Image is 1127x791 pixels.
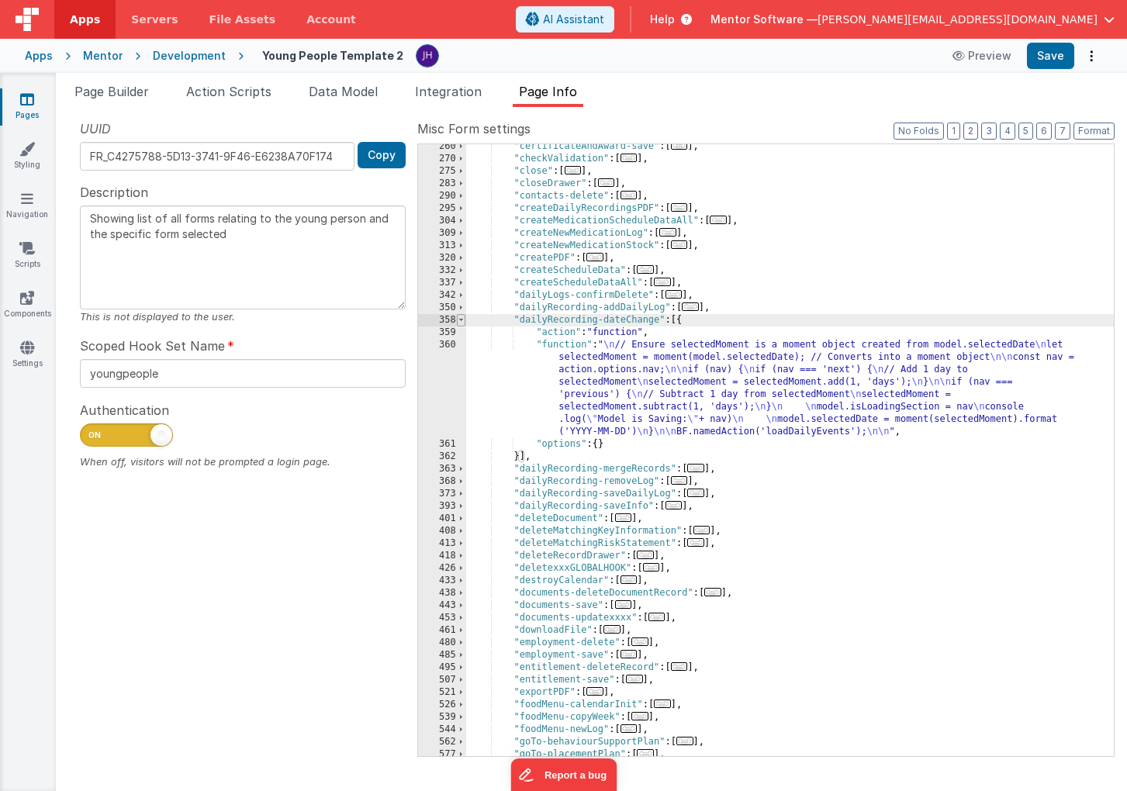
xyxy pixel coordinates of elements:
[621,575,638,584] span: ...
[70,12,100,27] span: Apps
[519,84,577,99] span: Page Info
[671,141,688,150] span: ...
[586,687,603,696] span: ...
[418,699,466,711] div: 526
[598,178,615,187] span: ...
[818,12,1098,27] span: [PERSON_NAME][EMAIL_ADDRESS][DOMAIN_NAME]
[418,686,466,699] div: 521
[418,513,466,525] div: 401
[710,216,727,224] span: ...
[83,48,123,64] div: Mentor
[682,302,699,311] span: ...
[543,12,604,27] span: AI Assistant
[418,289,466,302] div: 342
[418,190,466,202] div: 290
[894,123,944,140] button: No Folds
[418,314,466,326] div: 358
[671,203,688,212] span: ...
[1027,43,1074,69] button: Save
[418,736,466,748] div: 562
[418,339,466,438] div: 360
[947,123,960,140] button: 1
[621,650,638,658] span: ...
[1073,123,1115,140] button: Format
[671,240,688,249] span: ...
[417,45,438,67] img: c2badad8aad3a9dfc60afe8632b41ba8
[80,337,225,355] span: Scoped Hook Set Name
[1036,123,1052,140] button: 6
[418,674,466,686] div: 507
[418,140,466,153] div: 260
[687,538,704,547] span: ...
[943,43,1021,68] button: Preview
[621,191,638,199] span: ...
[510,758,617,791] iframe: Marker.io feedback button
[418,215,466,227] div: 304
[1000,123,1015,140] button: 4
[418,227,466,240] div: 309
[418,624,466,637] div: 461
[358,142,406,168] button: Copy
[586,253,603,261] span: ...
[710,12,1115,27] button: Mentor Software — [PERSON_NAME][EMAIL_ADDRESS][DOMAIN_NAME]
[418,562,466,575] div: 426
[80,183,148,202] span: Description
[262,50,403,61] h4: Young People Template 2
[516,6,614,33] button: AI Assistant
[418,165,466,178] div: 275
[418,202,466,215] div: 295
[418,264,466,277] div: 332
[418,711,466,724] div: 539
[80,119,111,138] span: UUID
[418,438,466,451] div: 361
[687,464,704,472] span: ...
[637,749,654,758] span: ...
[418,537,466,550] div: 413
[74,84,149,99] span: Page Builder
[418,748,466,761] div: 577
[418,649,466,661] div: 485
[418,599,466,612] div: 443
[153,48,226,64] div: Development
[418,475,466,488] div: 368
[418,637,466,649] div: 480
[418,525,466,537] div: 408
[621,724,638,733] span: ...
[621,154,638,162] span: ...
[415,84,482,99] span: Integration
[704,588,721,596] span: ...
[637,265,654,274] span: ...
[418,587,466,599] div: 438
[631,712,648,720] span: ...
[615,600,632,609] span: ...
[648,613,665,621] span: ...
[418,575,466,587] div: 433
[418,326,466,339] div: 359
[418,277,466,289] div: 337
[418,724,466,736] div: 544
[1018,123,1033,140] button: 5
[671,476,688,485] span: ...
[418,661,466,674] div: 495
[631,637,648,646] span: ...
[418,451,466,463] div: 362
[80,309,406,324] div: This is not displayed to the user.
[603,625,621,634] span: ...
[665,290,683,299] span: ...
[209,12,276,27] span: File Assets
[131,12,178,27] span: Servers
[418,252,466,264] div: 320
[659,228,676,237] span: ...
[25,48,53,64] div: Apps
[418,612,466,624] div: 453
[418,550,466,562] div: 418
[418,463,466,475] div: 363
[186,84,271,99] span: Action Scripts
[418,488,466,500] div: 373
[418,153,466,165] div: 270
[643,563,660,572] span: ...
[693,526,710,534] span: ...
[565,166,582,174] span: ...
[418,178,466,190] div: 283
[1055,123,1070,140] button: 7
